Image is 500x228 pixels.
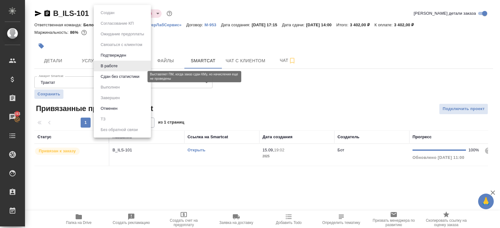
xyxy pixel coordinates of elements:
button: Согласование КП [99,20,136,27]
button: Связаться с клиентом [99,41,144,48]
button: ТЗ [99,116,107,123]
button: Без обратной связи [99,126,140,133]
button: Ожидание предоплаты [99,31,146,38]
button: Отменен [99,105,119,112]
button: Выполнен [99,84,122,91]
button: Сдан без статистики [99,73,141,80]
button: Завершен [99,94,122,101]
button: В работе [99,63,119,69]
button: Создан [99,9,116,16]
button: Подтвержден [99,52,128,59]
